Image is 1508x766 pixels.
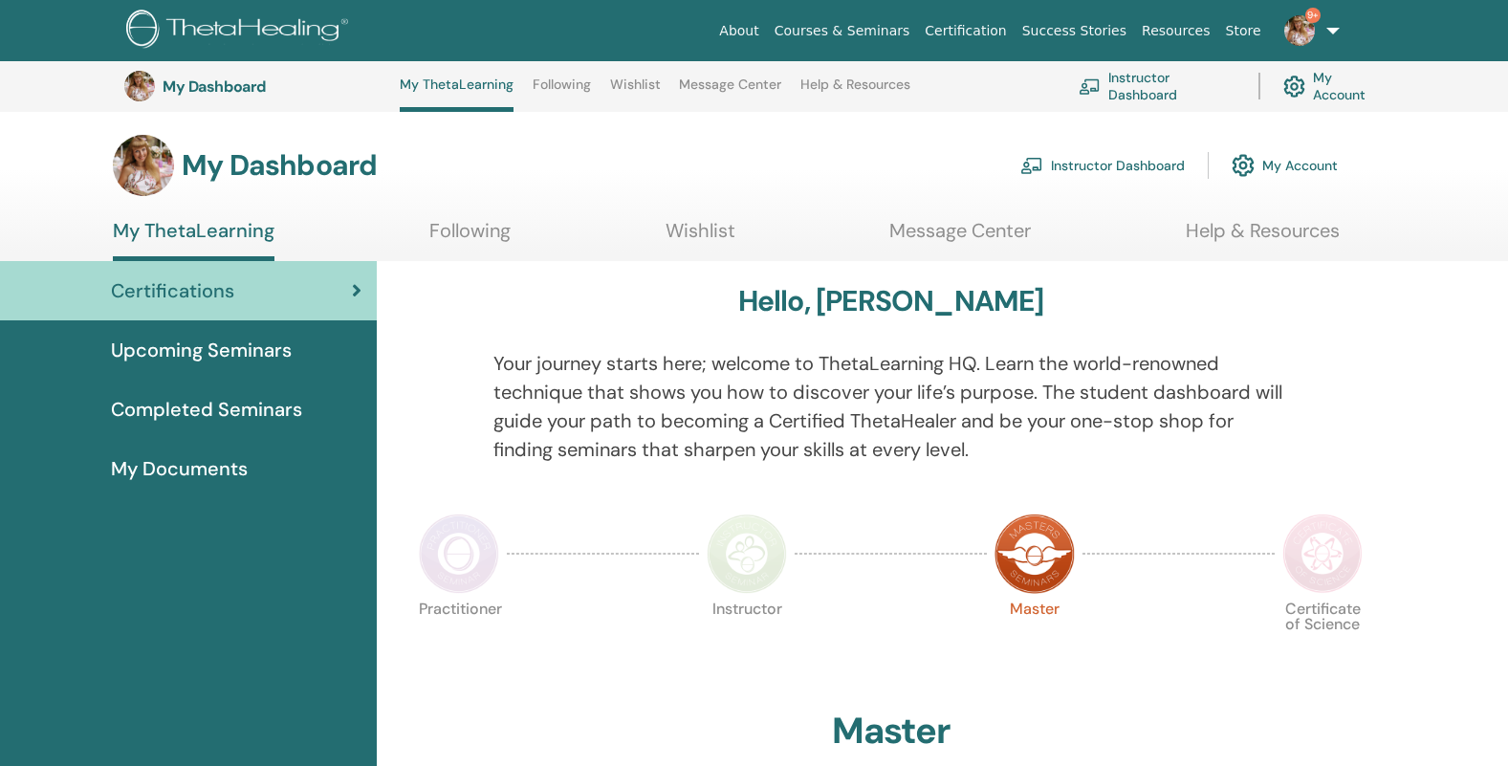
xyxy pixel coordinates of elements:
a: My Account [1283,65,1385,107]
img: chalkboard-teacher.svg [1079,78,1101,95]
img: chalkboard-teacher.svg [1020,157,1043,174]
a: Success Stories [1015,13,1134,49]
a: Help & Resources [1186,219,1340,256]
img: Master [994,514,1075,594]
p: Instructor [707,602,787,682]
img: cog.svg [1232,149,1255,182]
a: Certification [917,13,1014,49]
a: Following [533,77,591,107]
img: Practitioner [419,514,499,594]
a: Store [1218,13,1269,49]
a: Instructor Dashboard [1079,65,1235,107]
a: Message Center [889,219,1031,256]
img: logo.png [126,10,355,53]
p: Master [994,602,1075,682]
a: Wishlist [666,219,735,256]
span: Completed Seminars [111,395,302,424]
a: My Account [1232,144,1338,186]
p: Practitioner [419,602,499,682]
span: 9+ [1305,8,1321,23]
a: About [711,13,766,49]
a: Wishlist [610,77,661,107]
a: Resources [1134,13,1218,49]
h2: Master [832,710,951,754]
img: Instructor [707,514,787,594]
h3: My Dashboard [163,77,354,96]
h3: My Dashboard [182,148,377,183]
h3: Hello, [PERSON_NAME] [738,284,1044,318]
img: Certificate of Science [1282,514,1363,594]
a: Courses & Seminars [767,13,918,49]
img: default.jpg [124,71,155,101]
a: My ThetaLearning [400,77,514,112]
a: Help & Resources [800,77,910,107]
a: Message Center [679,77,781,107]
a: Instructor Dashboard [1020,144,1185,186]
span: My Documents [111,454,248,483]
span: Certifications [111,276,234,305]
a: Following [429,219,511,256]
img: default.jpg [1284,15,1315,46]
img: default.jpg [113,135,174,196]
p: Your journey starts here; welcome to ThetaLearning HQ. Learn the world-renowned technique that sh... [493,349,1288,464]
span: Upcoming Seminars [111,336,292,364]
a: My ThetaLearning [113,219,274,261]
img: cog.svg [1283,71,1305,102]
p: Certificate of Science [1282,602,1363,682]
